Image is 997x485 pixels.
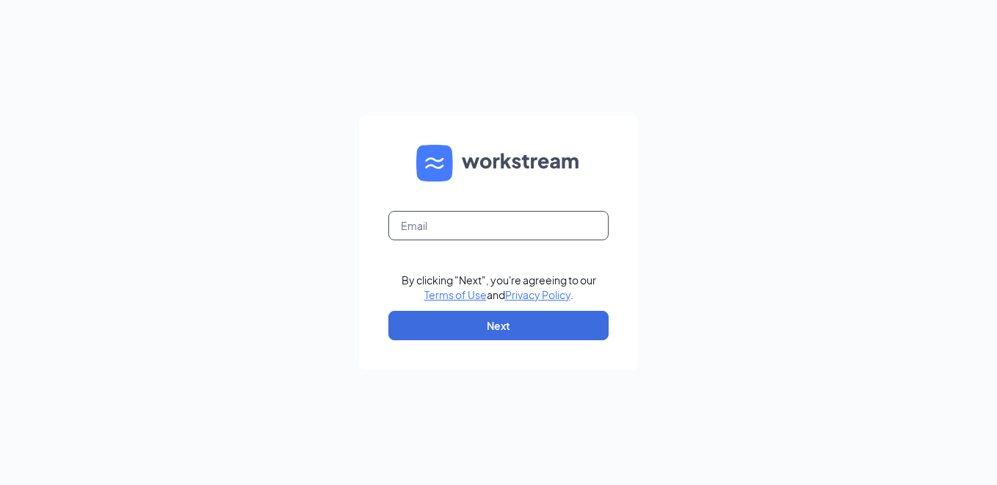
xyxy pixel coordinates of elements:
[505,288,570,301] a: Privacy Policy
[388,311,609,340] button: Next
[416,145,581,182] img: WS logo and Workstream text
[388,211,609,240] input: Email
[424,288,487,301] a: Terms of Use
[402,273,596,302] div: By clicking "Next", you're agreeing to our and .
